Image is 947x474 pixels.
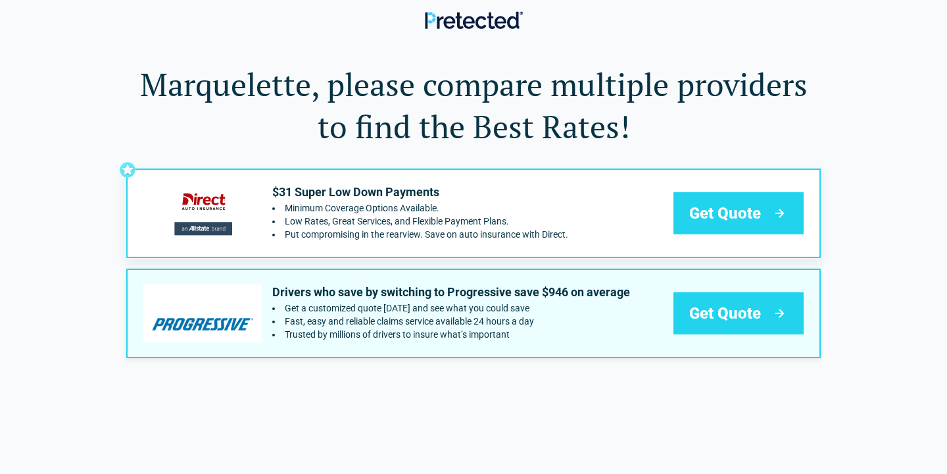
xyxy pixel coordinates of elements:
img: progressive's logo [143,284,262,342]
li: Low Rates, Great Services, and Flexible Payment Plans. [272,216,568,226]
li: Trusted by millions of drivers to insure what’s important [272,329,630,340]
span: Get Quote [689,203,761,224]
li: Put compromising in the rearview. Save on auto insurance with Direct. [272,229,568,240]
a: directauto's logo$31 Super Low Down PaymentsMinimum Coverage Options Available.Low Rates, Great S... [126,169,821,258]
li: Get a customized quote today and see what you could save [272,303,630,313]
span: Get Quote [689,303,761,324]
h1: Marquelette, please compare multiple providers to find the Best Rates! [126,63,821,147]
p: Drivers who save by switching to Progressive save $946 on average [272,284,630,300]
img: directauto's logo [143,184,262,242]
li: Minimum Coverage Options Available. [272,203,568,213]
a: progressive's logoDrivers who save by switching to Progressive save $946 on averageGet a customiz... [126,269,821,358]
li: Fast, easy and reliable claims service available 24 hours a day [272,316,630,327]
p: $31 Super Low Down Payments [272,184,568,200]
